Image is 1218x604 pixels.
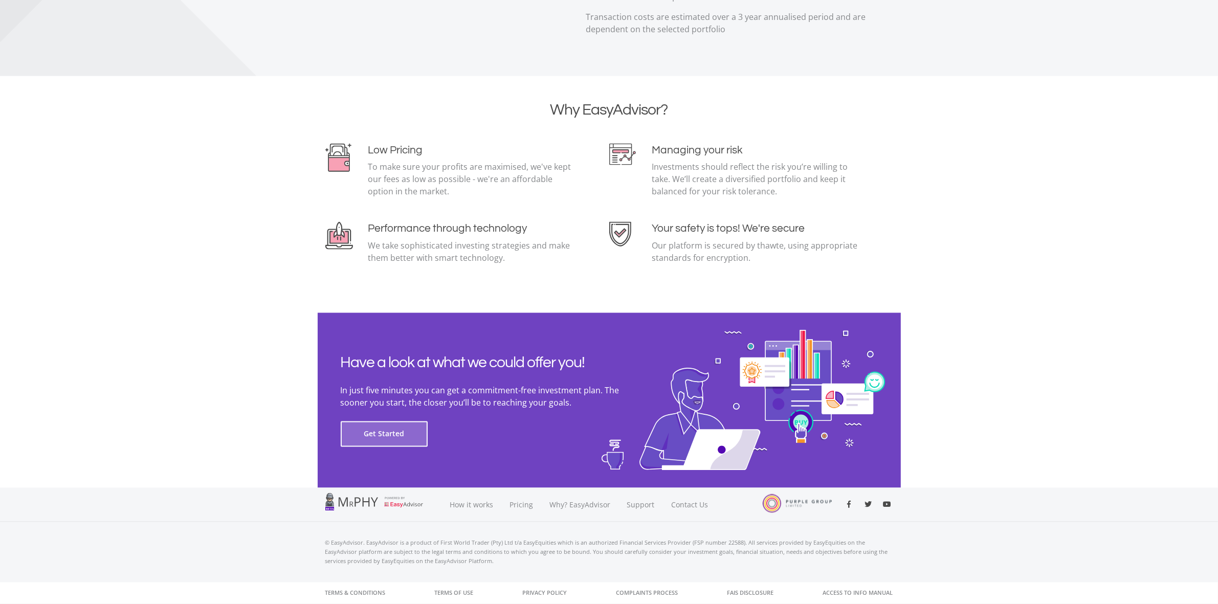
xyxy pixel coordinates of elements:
button: Get Started [341,421,428,447]
a: How it works [442,488,502,522]
p: We take sophisticated investing strategies and make them better with smart technology. [368,239,577,264]
a: Terms & Conditions [325,583,386,604]
p: Investments should reflect the risk you’re willing to take. We’ll create a diversified portfolio ... [652,161,860,197]
h2: Why EasyAdvisor? [325,101,893,119]
p: To make sure your profits are maximised, we've kept our fees as low as possible - we're an afford... [368,161,577,197]
a: Pricing [502,488,542,522]
h4: Managing your risk [652,144,860,156]
a: FAIS Disclosure [727,583,774,604]
a: Support [619,488,663,522]
a: Contact Us [663,488,718,522]
p: © EasyAdvisor. EasyAdvisor is a product of First World Trader (Pty) Ltd t/a EasyEquities which is... [325,539,893,566]
h4: Your safety is tops! We're secure [652,222,860,235]
h2: Have a look at what we could offer you! [341,354,648,372]
p: Transaction costs are estimated over a 3 year annualised period and are dependent on the selected... [586,11,893,35]
h4: Performance through technology [368,222,577,235]
p: In just five minutes you can get a commitment-free investment plan. The sooner you start, the clo... [341,385,648,409]
a: Complaints Process [616,583,678,604]
a: Access to Info Manual [823,583,893,604]
a: Terms of Use [435,583,474,604]
a: Privacy Policy [523,583,567,604]
a: Why? EasyAdvisor [542,488,619,522]
h4: Low Pricing [368,144,577,156]
p: Our platform is secured by thawte, using appropriate standards for encryption. [652,239,860,264]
